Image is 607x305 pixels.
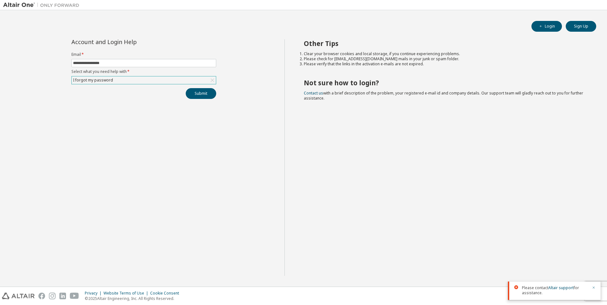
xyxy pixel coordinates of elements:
a: Contact us [304,90,323,96]
span: with a brief description of the problem, your registered e-mail id and company details. Our suppo... [304,90,583,101]
h2: Not sure how to login? [304,79,585,87]
button: Sign Up [566,21,596,32]
div: Cookie Consent [150,291,183,296]
button: Login [531,21,562,32]
li: Clear your browser cookies and local storage, if you continue experiencing problems. [304,51,585,56]
img: youtube.svg [70,293,79,299]
li: Please verify that the links in the activation e-mails are not expired. [304,62,585,67]
button: Submit [186,88,216,99]
div: Privacy [85,291,103,296]
div: I forgot my password [72,77,114,84]
img: facebook.svg [38,293,45,299]
p: © 2025 Altair Engineering, Inc. All Rights Reserved. [85,296,183,301]
label: Select what you need help with [71,69,216,74]
label: Email [71,52,216,57]
div: Website Terms of Use [103,291,150,296]
img: altair_logo.svg [2,293,35,299]
img: instagram.svg [49,293,56,299]
div: I forgot my password [72,76,216,84]
span: Please contact for assistance. [522,285,588,295]
a: Altair support [548,285,574,290]
img: linkedin.svg [59,293,66,299]
h2: Other Tips [304,39,585,48]
img: Altair One [3,2,83,8]
li: Please check for [EMAIL_ADDRESS][DOMAIN_NAME] mails in your junk or spam folder. [304,56,585,62]
div: Account and Login Help [71,39,187,44]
